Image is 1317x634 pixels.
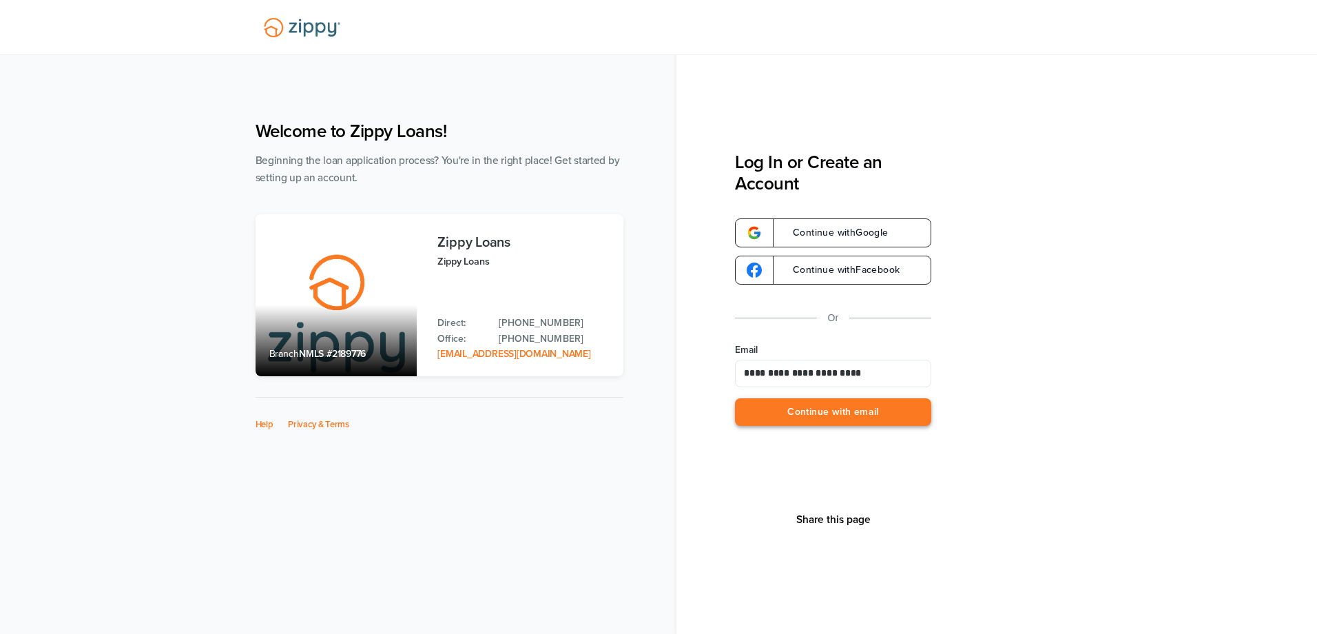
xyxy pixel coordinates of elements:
p: Or [828,309,839,327]
span: Branch [269,348,300,360]
label: Email [735,343,931,357]
h1: Welcome to Zippy Loans! [256,121,623,142]
span: Continue with Google [779,228,889,238]
a: google-logoContinue withFacebook [735,256,931,285]
a: Help [256,419,273,430]
a: Direct Phone: 512-975-2947 [499,316,609,331]
button: Continue with email [735,398,931,427]
img: google-logo [747,225,762,241]
button: Share This Page [792,513,875,526]
a: Privacy & Terms [288,419,349,430]
a: google-logoContinue withGoogle [735,218,931,247]
input: Email Address [735,360,931,387]
img: google-logo [747,263,762,278]
h3: Zippy Loans [437,235,609,250]
a: Office Phone: 512-975-2947 [499,331,609,347]
p: Zippy Loans [437,254,609,269]
a: Email Address: zippyguide@zippymh.com [437,348,590,360]
span: NMLS #2189776 [299,348,366,360]
span: Beginning the loan application process? You're in the right place! Get started by setting up an a... [256,154,620,184]
span: Continue with Facebook [779,265,900,275]
h3: Log In or Create an Account [735,152,931,194]
p: Direct: [437,316,485,331]
img: Lender Logo [256,12,349,43]
p: Office: [437,331,485,347]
